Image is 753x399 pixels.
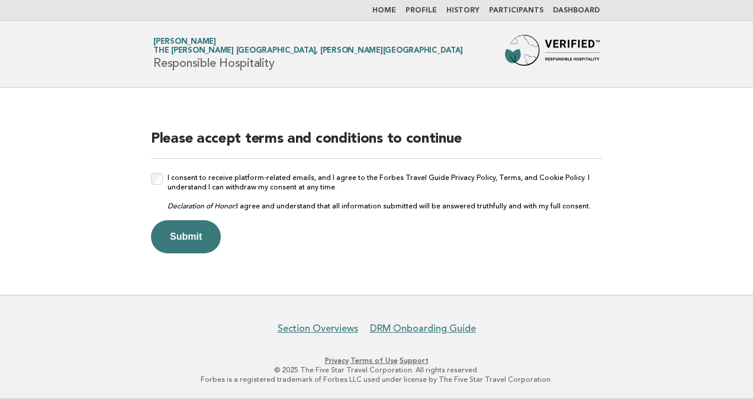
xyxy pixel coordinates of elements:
em: Declaration of Honor: [168,202,236,210]
a: Home [372,7,396,14]
a: Support [400,356,429,365]
h2: Please accept terms and conditions to continue [151,130,602,159]
a: [PERSON_NAME]The [PERSON_NAME] [GEOGRAPHIC_DATA], [PERSON_NAME][GEOGRAPHIC_DATA] [153,38,462,54]
h1: Responsible Hospitality [153,38,462,69]
a: Participants [489,7,543,14]
a: Profile [406,7,437,14]
a: Privacy [325,356,349,365]
img: Forbes Travel Guide [505,35,600,73]
button: Submit [151,220,221,253]
a: DRM Onboarding Guide [370,323,476,334]
p: · · [17,356,736,365]
a: Section Overviews [278,323,358,334]
p: Forbes is a registered trademark of Forbes LLC used under license by The Five Star Travel Corpora... [17,375,736,384]
p: © 2025 The Five Star Travel Corporation. All rights reserved. [17,365,736,375]
a: Dashboard [553,7,600,14]
a: History [446,7,480,14]
label: I consent to receive platform-related emails, and I agree to the Forbes Travel Guide Privacy Poli... [168,173,602,211]
span: The [PERSON_NAME] [GEOGRAPHIC_DATA], [PERSON_NAME][GEOGRAPHIC_DATA] [153,47,462,55]
a: Terms of Use [350,356,398,365]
